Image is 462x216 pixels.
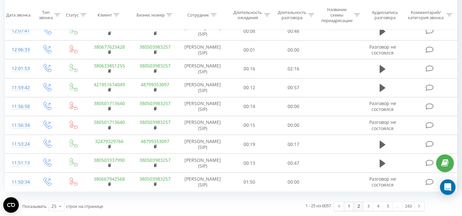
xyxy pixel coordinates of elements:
[321,7,352,23] div: Название схемы переадресации
[344,202,354,211] a: 1
[66,12,79,18] div: Статус
[227,97,271,116] td: 00:14
[66,203,103,209] span: строк на странице
[305,202,331,209] div: 1 - 25 из 6057
[278,9,307,20] div: Длительность разговора
[12,157,27,169] div: 11:51:13
[141,138,169,144] a: 48799353097
[178,59,227,78] td: [PERSON_NAME] (SIP)
[233,9,262,20] div: Длительность ожидания
[354,202,363,211] a: 2
[440,179,456,195] div: Open Intercom Messenger
[402,202,414,211] a: 243
[139,44,171,50] a: 380503983257
[141,81,169,88] a: 48799353097
[178,154,227,173] td: [PERSON_NAME] (SIP)
[227,173,271,191] td: 01:50
[12,176,27,188] div: 11:50:34
[271,173,315,191] td: 00:00
[227,59,271,78] td: 00:16
[178,173,227,191] td: [PERSON_NAME] (SIP)
[139,157,171,163] a: 380503983257
[178,116,227,135] td: [PERSON_NAME] (SIP)
[139,176,171,182] a: 380503983257
[369,176,396,188] span: Разговор не состоялся
[271,59,315,78] td: 02:16
[94,100,125,106] a: 380501713640
[369,100,396,112] span: Разговор не состоялся
[227,78,271,97] td: 00:12
[407,9,445,20] div: Комментарий/категория звонка
[178,78,227,97] td: [PERSON_NAME] (SIP)
[271,22,315,41] td: 00:48
[12,43,27,56] div: 12:06:33
[94,63,125,69] a: 380633851255
[369,44,396,56] span: Разговор не состоялся
[94,176,125,182] a: 380667942568
[98,12,112,18] div: Клиент
[94,157,125,163] a: 380503337990
[178,97,227,116] td: [PERSON_NAME] (SIP)
[227,22,271,41] td: 00:08
[94,44,125,50] a: 380677623428
[187,12,209,18] div: Сотрудник
[271,154,315,173] td: 00:47
[94,81,125,88] a: 421951674049
[12,25,27,37] div: 12:07:41
[227,135,271,154] td: 00:19
[271,78,315,97] td: 00:57
[383,202,393,211] a: 5
[369,119,396,131] span: Разговор не состоялся
[393,202,402,211] div: …
[12,62,27,75] div: 12:01:53
[12,81,27,94] div: 11:59:42
[95,138,124,144] a: 32479329766
[178,22,227,41] td: [PERSON_NAME] (SIP)
[227,154,271,173] td: 00:13
[6,12,30,18] div: Дата звонка
[271,116,315,135] td: 00:00
[12,100,27,113] div: 11:56:58
[39,9,53,20] div: Тип звонка
[136,12,165,18] div: Бизнес номер
[94,119,125,125] a: 380501713640
[139,100,171,106] a: 380503983257
[227,41,271,59] td: 00:01
[373,202,383,211] a: 4
[363,202,373,211] a: 3
[271,135,315,154] td: 00:17
[271,97,315,116] td: 00:00
[367,9,402,20] div: Аудиозапись разговора
[12,138,27,150] div: 11:53:24
[22,203,47,209] span: Показывать
[3,197,19,213] button: Open CMP widget
[178,41,227,59] td: [PERSON_NAME] (SIP)
[139,63,171,69] a: 380503983257
[271,41,315,59] td: 00:00
[51,203,56,210] div: 25
[227,116,271,135] td: 00:15
[12,119,27,132] div: 11:56:34
[139,119,171,125] a: 380503983257
[178,135,227,154] td: [PERSON_NAME] (SIP)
